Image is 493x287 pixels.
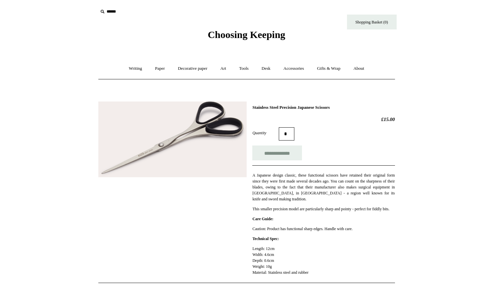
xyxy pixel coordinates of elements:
[149,60,171,77] a: Paper
[347,60,370,77] a: About
[252,105,395,110] h1: Stainless Steel Precision Japanese Scissors
[123,60,148,77] a: Writing
[311,60,346,77] a: Gifts & Wrap
[252,172,395,202] p: A Japanese design classic, these functional scissors have retained their original form since they...
[208,29,285,40] span: Choosing Keeping
[252,226,395,232] p: Caution: Product has functional sharp edges. Handle with care.
[252,206,395,212] p: This smaller precision model are particularly sharp and pointy - perfect for fiddly bits.
[172,60,213,77] a: Decorative paper
[252,217,273,221] strong: Care Guide:
[215,60,232,77] a: Art
[347,15,397,29] a: Shopping Basket (0)
[252,246,395,275] p: Length: 12cm Width: 4.6cm Depth: 0.6cm Weight: 10g Material: Stainless steel and rubber
[98,102,247,178] img: Stainless Steel Precision Japanese Scissors
[277,60,310,77] a: Accessories
[256,60,276,77] a: Desk
[233,60,255,77] a: Tools
[252,236,279,241] strong: Technical Spec:
[252,130,279,136] label: Quantity
[252,116,395,122] h2: £15.00
[208,34,285,39] a: Choosing Keeping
